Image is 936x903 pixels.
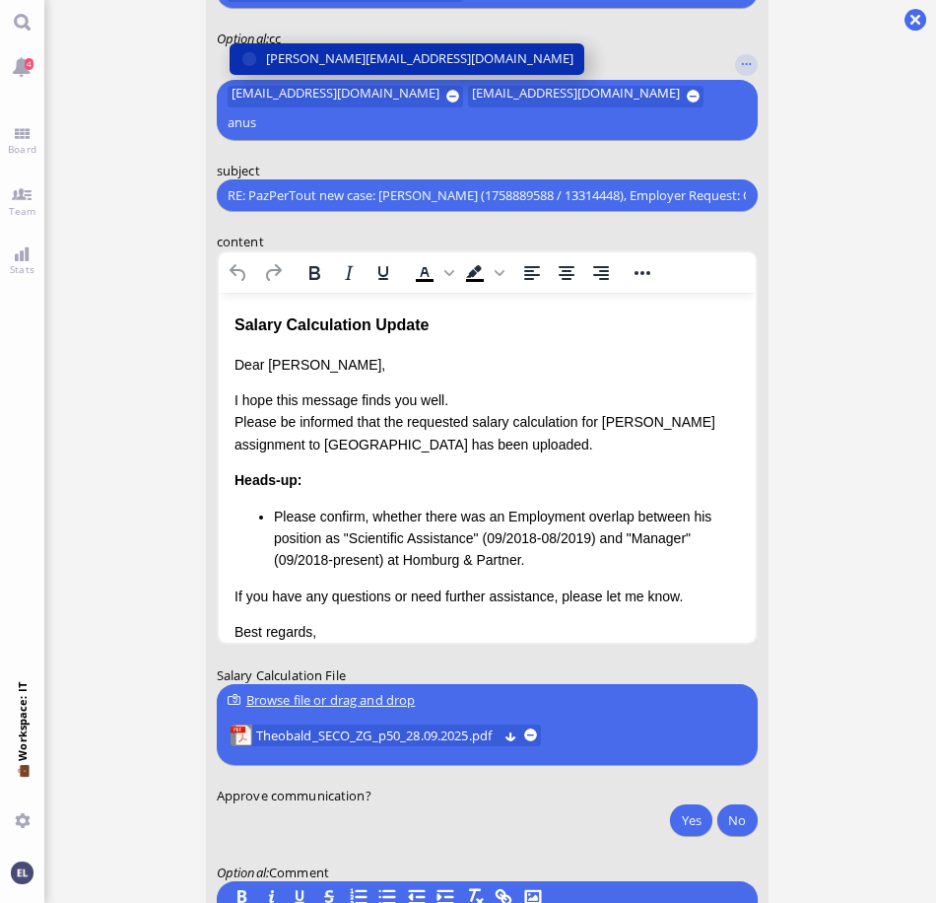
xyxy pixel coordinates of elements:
[269,30,281,47] span: cc
[229,43,583,75] button: [PERSON_NAME][EMAIL_ADDRESS][DOMAIN_NAME]
[216,30,268,47] em: :
[670,804,711,836] button: Yes
[297,259,330,287] button: Bold
[583,259,617,287] button: Align right
[55,213,521,279] li: Please confirm, whether there was an Employment overlap between his position as "Scientific Assis...
[227,86,462,107] button: [EMAIL_ADDRESS][DOMAIN_NAME]
[16,61,521,83] p: Dear [PERSON_NAME],
[16,293,521,314] p: If you have any questions or need further assistance, please let me know.
[15,761,30,805] span: 💼 Workspace: IT
[255,259,289,287] button: Redo
[366,259,399,287] button: Underline
[5,262,39,276] span: Stats
[549,259,582,287] button: Align center
[4,204,41,218] span: Team
[625,259,658,287] button: Reveal or hide additional toolbar items
[216,864,268,881] em: :
[216,667,345,685] span: Salary Calculation File
[717,804,757,836] button: No
[504,729,517,741] button: Download Theobald_SECO_ZG_p50_28.09.2025.pdf
[216,787,370,804] span: Approve communication?
[216,30,265,47] span: Optional
[16,179,83,195] strong: Heads-up:
[216,162,259,179] span: subject
[216,233,263,250] span: content
[230,725,540,746] lob-view: Theobald_SECO_ZG_p50_28.09.2025.pdf
[231,86,438,107] span: [EMAIL_ADDRESS][DOMAIN_NAME]
[524,729,537,741] button: remove
[407,259,456,287] div: Text color Black
[230,725,251,746] img: Theobald_SECO_ZG_p50_28.09.2025.pdf
[16,20,521,45] div: Salary Calculation Update
[255,725,497,746] span: Theobald_SECO_ZG_p50_28.09.2025.pdf
[11,862,33,883] img: You
[255,725,497,746] a: View Theobald_SECO_ZG_p50_28.09.2025.pdf
[514,259,548,287] button: Align left
[331,259,365,287] button: Italic
[25,58,33,70] span: 4
[269,864,329,881] span: Comment
[472,86,680,107] span: [EMAIL_ADDRESS][DOMAIN_NAME]
[16,328,521,394] p: Best regards, BlueLake Legal [STREET_ADDRESS]
[221,259,254,287] button: Undo
[468,86,703,107] button: [EMAIL_ADDRESS][DOMAIN_NAME]
[16,20,521,436] body: Rich Text Area. Press ALT-0 for help.
[227,690,745,711] div: Browse file or drag and drop
[3,142,41,156] span: Board
[457,259,506,287] div: Background color Black
[218,293,755,643] iframe: Rich Text Area
[265,48,572,69] span: [PERSON_NAME][EMAIL_ADDRESS][DOMAIN_NAME]
[16,97,521,163] p: I hope this message finds you well. Please be informed that the requested salary calculation for ...
[216,864,265,881] span: Optional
